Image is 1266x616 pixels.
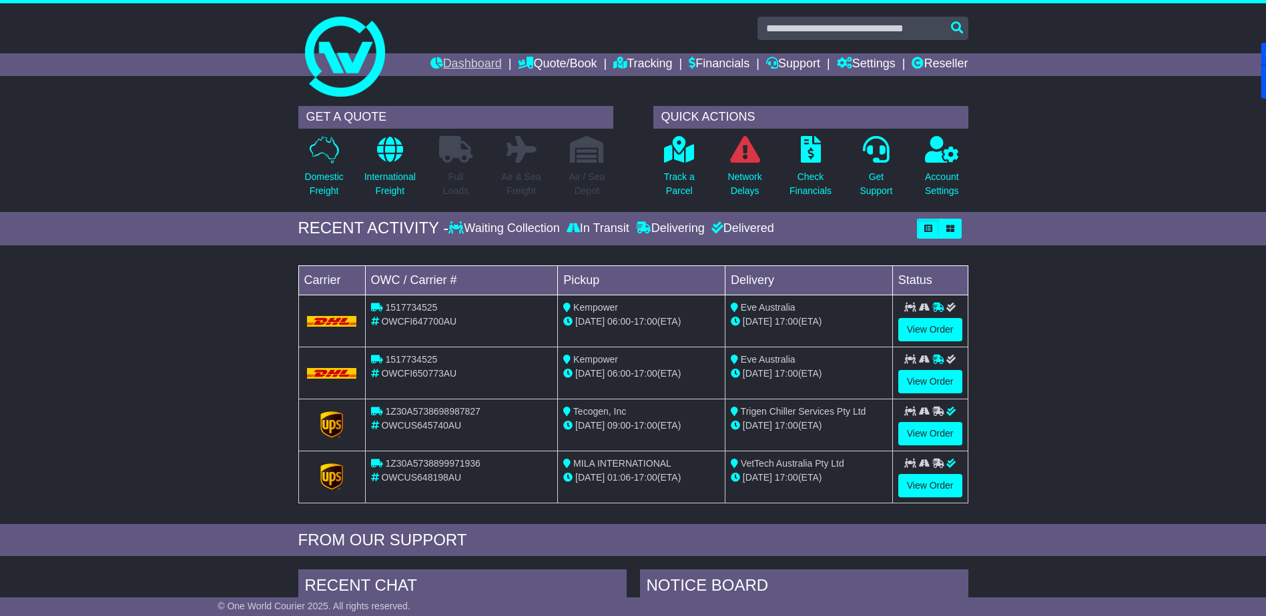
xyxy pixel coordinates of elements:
[502,170,541,198] p: Air & Sea Freight
[731,471,887,485] div: (ETA)
[448,221,563,236] div: Waiting Collection
[575,420,605,431] span: [DATE]
[741,458,844,469] span: VetTech Australia Pty Ltd
[898,318,962,341] a: View Order
[727,135,762,205] a: NetworkDelays
[298,219,449,238] div: RECENT ACTIVITY -
[307,316,357,327] img: DHL.png
[563,471,719,485] div: - (ETA)
[575,316,605,327] span: [DATE]
[569,170,605,198] p: Air / Sea Depot
[364,170,416,198] p: International Freight
[364,135,416,205] a: InternationalFreight
[304,135,344,205] a: DomesticFreight
[860,170,892,198] p: Get Support
[298,265,365,295] td: Carrier
[766,53,820,76] a: Support
[898,422,962,445] a: View Order
[385,302,437,313] span: 1517734525
[307,368,357,379] img: DHL.png
[912,53,968,76] a: Reseller
[731,419,887,433] div: (ETA)
[775,368,798,379] span: 17:00
[381,420,461,431] span: OWCUS645740AU
[573,302,618,313] span: Kempower
[925,170,959,198] p: Account Settings
[664,170,695,198] p: Track a Parcel
[381,316,456,327] span: OWCFI647700AU
[575,368,605,379] span: [DATE]
[731,367,887,381] div: (ETA)
[837,53,896,76] a: Settings
[634,472,657,483] span: 17:00
[558,265,725,295] td: Pickup
[298,531,968,550] div: FROM OUR SUPPORT
[320,463,343,490] img: GetCarrierServiceLogo
[573,406,626,417] span: Tecogen, Inc
[298,106,613,129] div: GET A QUOTE
[563,419,719,433] div: - (ETA)
[607,368,631,379] span: 06:00
[731,315,887,329] div: (ETA)
[518,53,597,76] a: Quote/Book
[385,458,480,469] span: 1Z30A5738899971936
[634,316,657,327] span: 17:00
[607,420,631,431] span: 09:00
[775,420,798,431] span: 17:00
[924,135,960,205] a: AccountSettings
[439,170,472,198] p: Full Loads
[634,368,657,379] span: 17:00
[663,135,695,205] a: Track aParcel
[725,265,892,295] td: Delivery
[298,569,627,605] div: RECENT CHAT
[381,368,456,379] span: OWCFI650773AU
[743,472,772,483] span: [DATE]
[892,265,968,295] td: Status
[789,170,832,198] p: Check Financials
[381,472,461,483] span: OWCUS648198AU
[741,406,866,417] span: Trigen Chiller Services Pty Ltd
[607,316,631,327] span: 06:00
[573,354,618,365] span: Kempower
[789,135,832,205] a: CheckFinancials
[741,302,796,313] span: Eve Australia
[563,315,719,329] div: - (ETA)
[320,411,343,438] img: GetCarrierServiceLogo
[304,170,343,198] p: Domestic Freight
[741,354,796,365] span: Eve Australia
[743,420,772,431] span: [DATE]
[743,368,772,379] span: [DATE]
[633,221,708,236] div: Delivering
[898,474,962,497] a: View Order
[365,265,558,295] td: OWC / Carrier #
[607,472,631,483] span: 01:06
[575,472,605,483] span: [DATE]
[634,420,657,431] span: 17:00
[640,569,968,605] div: NOTICE BOARD
[563,221,633,236] div: In Transit
[563,367,719,381] div: - (ETA)
[708,221,774,236] div: Delivered
[727,170,761,198] p: Network Delays
[653,106,968,129] div: QUICK ACTIONS
[218,601,410,611] span: © One World Courier 2025. All rights reserved.
[689,53,749,76] a: Financials
[613,53,672,76] a: Tracking
[385,354,437,365] span: 1517734525
[859,135,893,205] a: GetSupport
[573,458,671,469] span: MILA INTERNATIONAL
[430,53,502,76] a: Dashboard
[775,472,798,483] span: 17:00
[775,316,798,327] span: 17:00
[743,316,772,327] span: [DATE]
[898,370,962,393] a: View Order
[385,406,480,417] span: 1Z30A5738698987827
